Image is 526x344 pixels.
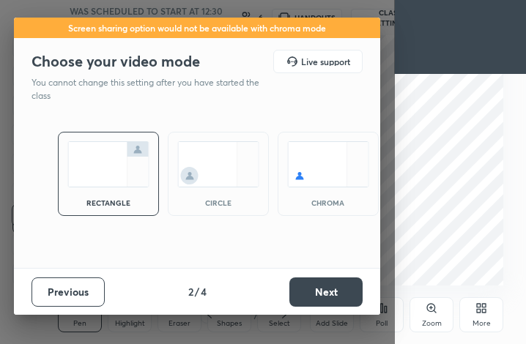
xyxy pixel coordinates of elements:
[177,141,259,187] img: circleScreenIcon.acc0effb.svg
[79,199,138,206] div: rectangle
[473,320,491,327] div: More
[188,284,193,299] h4: 2
[32,52,200,71] h2: Choose your video mode
[422,320,442,327] div: Zoom
[201,284,207,299] h4: 4
[287,141,369,187] img: chromaScreenIcon.c19ab0a0.svg
[299,199,358,206] div: chroma
[32,277,105,307] button: Previous
[289,277,363,307] button: Next
[14,18,380,38] div: Screen sharing option would not be available with chroma mode
[32,76,269,102] p: You cannot change this setting after you have started the class
[301,57,350,66] h5: Live support
[67,141,149,187] img: normalScreenIcon.ae25ed63.svg
[189,199,248,206] div: circle
[195,284,199,299] h4: /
